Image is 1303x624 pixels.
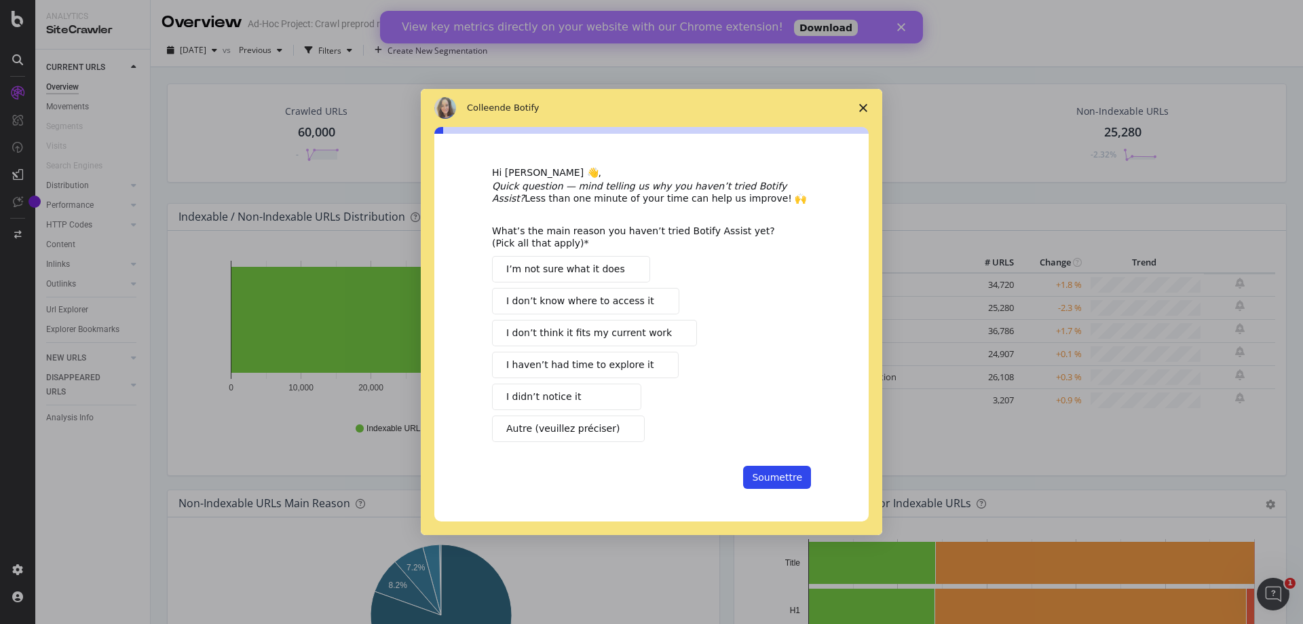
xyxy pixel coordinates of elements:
[492,288,679,314] button: I don’t know where to access it
[434,97,456,119] img: Profile image for Colleen
[22,10,403,23] div: View key metrics directly on your website with our Chrome extension!
[506,262,625,276] span: I’m not sure what it does
[506,326,672,340] span: I don’t think it fits my current work
[492,256,650,282] button: I’m not sure what it does
[492,181,787,204] i: Quick question — mind telling us why you haven’t tried Botify Assist?
[492,225,791,249] div: What’s the main reason you haven’t tried Botify Assist yet? (Pick all that apply)
[506,422,620,436] span: Autre (veuillez préciser)
[517,12,531,20] div: Fermer
[492,320,697,346] button: I don’t think it fits my current work
[492,180,811,204] div: Less than one minute of your time can help us improve! 🙌
[506,294,654,308] span: I don’t know where to access it
[467,103,500,113] span: Colleen
[492,352,679,378] button: I haven’t had time to explore it
[506,390,581,404] span: I didn’t notice it
[414,9,478,25] a: Download
[492,166,811,180] div: Hi [PERSON_NAME] 👋,
[492,416,645,442] button: Autre (veuillez préciser)
[506,358,654,372] span: I haven’t had time to explore it
[743,466,811,489] button: Soumettre
[844,89,882,127] span: Fermer l'enquête
[500,103,540,113] span: de Botify
[492,384,641,410] button: I didn’t notice it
